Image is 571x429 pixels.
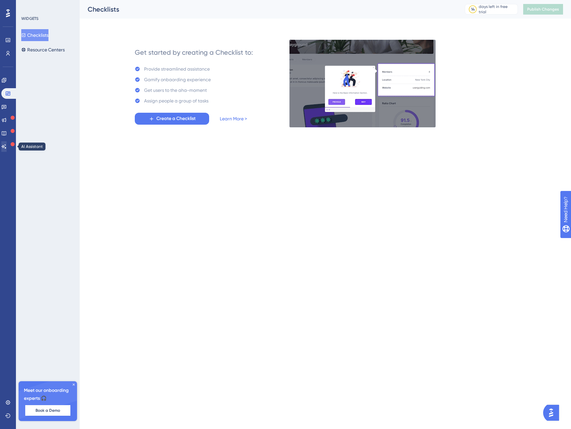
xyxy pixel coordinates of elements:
[135,113,209,125] button: Create a Checklist
[523,4,563,15] button: Publish Changes
[144,65,210,73] div: Provide streamlined assistance
[471,7,475,12] div: 14
[220,115,247,123] a: Learn More >
[25,405,70,416] button: Book a Demo
[135,48,253,57] div: Get started by creating a Checklist to:
[16,2,41,10] span: Need Help?
[36,408,60,413] span: Book a Demo
[144,97,208,105] div: Assign people a group of tasks
[24,387,72,402] span: Meet our onboarding experts 🎧
[144,76,211,84] div: Gamify onbaording experience
[21,29,48,41] button: Checklists
[156,115,196,123] span: Create a Checklist
[527,7,559,12] span: Publish Changes
[144,86,207,94] div: Get users to the aha-moment
[479,4,516,15] div: days left in free trial
[21,44,65,56] button: Resource Centers
[88,5,448,14] div: Checklists
[289,39,436,128] img: e28e67207451d1beac2d0b01ddd05b56.gif
[543,403,563,423] iframe: UserGuiding AI Assistant Launcher
[21,16,39,21] div: WIDGETS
